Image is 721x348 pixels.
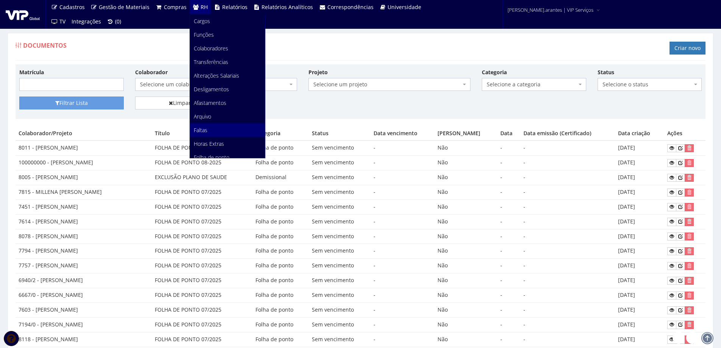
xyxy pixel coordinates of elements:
[508,6,593,14] span: [PERSON_NAME].arantes | VIP Serviços
[434,273,497,288] td: Não
[615,156,664,170] td: [DATE]
[152,170,252,185] td: EXCLUSÃO PLANO DE SAUDE
[190,14,265,28] a: Cargos
[520,259,615,273] td: -
[309,332,371,347] td: Sem vencimento
[252,259,309,273] td: Folha de ponto
[434,185,497,200] td: Não
[152,273,252,288] td: FOLHA DE PONTO 07/2025
[16,259,152,273] td: 7757 - [PERSON_NAME]
[520,317,615,332] td: -
[309,303,371,317] td: Sem vencimento
[309,288,371,303] td: Sem vencimento
[104,14,125,29] a: (0)
[598,69,614,76] label: Status
[19,69,44,76] label: Matrícula
[434,288,497,303] td: Não
[190,123,265,137] a: Faltas
[309,259,371,273] td: Sem vencimento
[371,229,434,244] td: -
[99,3,149,11] span: Gestão de Materiais
[16,214,152,229] td: 7614 - [PERSON_NAME]
[252,214,309,229] td: Folha de ponto
[252,332,309,347] td: Folha de ponto
[615,317,664,332] td: [DATE]
[252,126,309,140] th: Categoria
[252,273,309,288] td: Folha de ponto
[16,200,152,214] td: 7451 - [PERSON_NAME]
[190,55,265,69] a: Transferências
[59,18,65,25] span: TV
[194,154,229,161] span: Folha de ponto
[371,170,434,185] td: -
[497,140,521,155] td: -
[6,9,40,20] img: logo
[371,244,434,259] td: -
[615,244,664,259] td: [DATE]
[497,170,521,185] td: -
[520,214,615,229] td: -
[140,81,288,88] span: Selecione um colaborador
[497,126,521,140] th: Data
[252,244,309,259] td: Folha de ponto
[152,229,252,244] td: FOLHA DE PONTO 07/2025
[598,78,702,91] span: Selecione o status
[16,170,152,185] td: 8005 - [PERSON_NAME]
[252,185,309,200] td: Folha de ponto
[190,151,265,164] a: Folha de ponto
[487,81,577,88] span: Selecione a categoria
[615,259,664,273] td: [DATE]
[19,97,124,109] button: Filtrar Lista
[615,288,664,303] td: [DATE]
[482,78,586,91] span: Selecione a categoria
[194,140,224,147] span: Horas Extras
[615,140,664,155] td: [DATE]
[194,126,207,134] span: Faltas
[309,244,371,259] td: Sem vencimento
[482,69,507,76] label: Categoria
[16,156,152,170] td: 100000000 - [PERSON_NAME]
[252,288,309,303] td: Folha de ponto
[371,140,434,155] td: -
[520,244,615,259] td: -
[59,3,85,11] span: Cadastros
[190,110,265,123] a: Arquivo
[252,140,309,155] td: Folha de ponto
[615,185,664,200] td: [DATE]
[16,303,152,317] td: 7603 - [PERSON_NAME]
[194,86,229,93] span: Desligamentos
[164,3,187,11] span: Compras
[497,214,521,229] td: -
[371,317,434,332] td: -
[201,3,208,11] span: RH
[497,273,521,288] td: -
[16,140,152,155] td: 8011 - [PERSON_NAME]
[497,303,521,317] td: -
[72,18,101,25] span: Integrações
[309,273,371,288] td: Sem vencimento
[252,200,309,214] td: Folha de ponto
[135,97,240,109] a: Limpar Filtro
[434,303,497,317] td: Não
[309,126,371,140] th: Status
[520,170,615,185] td: -
[309,214,371,229] td: Sem vencimento
[371,259,434,273] td: -
[16,317,152,332] td: 7194/0 - [PERSON_NAME]
[327,3,374,11] span: Correspondências
[252,303,309,317] td: Folha de ponto
[615,332,664,347] td: [DATE]
[497,200,521,214] td: -
[309,317,371,332] td: Sem vencimento
[194,45,228,52] span: Colaboradores
[497,156,521,170] td: -
[194,31,214,38] span: Funções
[371,126,434,140] th: Data vencimento
[16,185,152,200] td: 7815 - MILLENA [PERSON_NAME]
[16,244,152,259] td: 7794 - [PERSON_NAME]
[520,126,615,140] th: Data emissão (Certificado)
[194,58,228,66] span: Transferências
[152,126,252,140] th: Título
[497,317,521,332] td: -
[615,229,664,244] td: [DATE]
